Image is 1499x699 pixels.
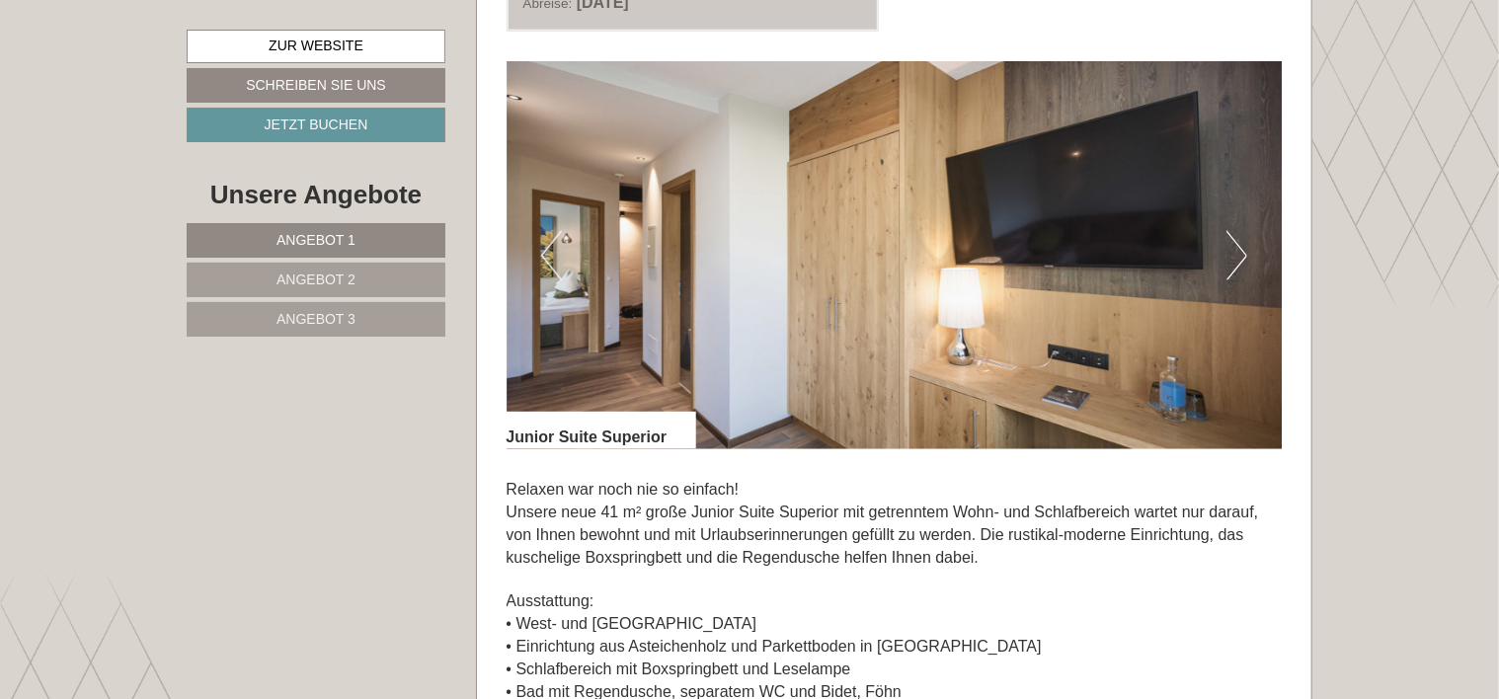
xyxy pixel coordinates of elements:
span: Angebot 3 [276,311,355,327]
div: Unsere Angebote [187,177,445,213]
a: Jetzt buchen [187,108,445,142]
span: Angebot 1 [276,232,355,248]
button: Next [1226,231,1247,280]
span: Angebot 2 [276,272,355,287]
a: Schreiben Sie uns [187,68,445,103]
button: Previous [541,231,562,280]
a: Zur Website [187,30,445,63]
div: Junior Suite Superior [507,412,697,449]
img: image [507,61,1283,449]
